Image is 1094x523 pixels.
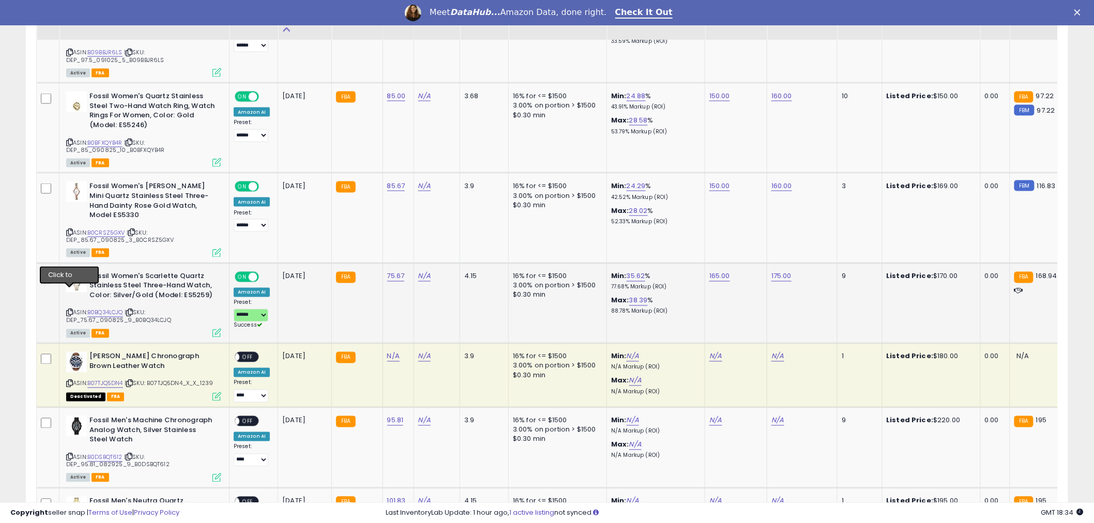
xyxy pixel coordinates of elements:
[887,91,934,101] b: Listed Price:
[611,128,697,135] p: 53.79% Markup (ROI)
[282,91,324,101] div: [DATE]
[66,393,105,402] span: All listings that are unavailable for purchase on Amazon for any reason other than out-of-stock
[611,116,697,135] div: %
[629,440,642,450] a: N/A
[1014,105,1035,116] small: FBM
[66,309,171,324] span: | SKU: DEP_75.67_090825_9_B0BQ34LCJQ
[66,416,221,481] div: ASIN:
[92,329,109,338] span: FBA
[66,69,90,78] span: All listings currently available for purchase on Amazon
[87,379,123,388] a: B07TJQ5DN4
[985,272,1002,281] div: 0.00
[282,272,324,281] div: [DATE]
[66,181,221,256] div: ASIN:
[66,416,87,437] img: 41jWYwFZx-L._SL40_.jpg
[629,115,648,126] a: 28.58
[66,272,221,337] div: ASIN:
[611,351,627,361] b: Min:
[1036,416,1046,425] span: 195
[387,91,406,101] a: 85.00
[842,416,874,425] div: 9
[513,191,599,201] div: 3.00% on portion > $1500
[611,206,629,216] b: Max:
[709,416,722,426] a: N/A
[611,181,697,201] div: %
[842,352,874,361] div: 1
[464,272,500,281] div: 4.15
[1074,9,1085,16] div: Close
[89,91,215,132] b: Fossil Women's Quartz Stainless Steel Two-Hand Watch Ring, Watch Rings For Women, Color: Gold (Mo...
[66,272,87,293] img: 41v2NjhlvPL._SL40_.jpg
[615,7,673,19] a: Check It Out
[66,91,221,166] div: ASIN:
[66,181,87,202] img: 31AqessOu8L._SL40_.jpg
[418,271,431,282] a: N/A
[513,101,599,110] div: 3.00% on portion > $1500
[66,228,174,244] span: | SKU: DEP_85.67_090825_3_B0CRSZ5GXV
[87,139,123,147] a: B0BFXQYB4R
[611,284,697,291] p: 77.68% Markup (ROI)
[1037,105,1055,115] span: 97.22
[387,181,405,191] a: 85.67
[887,351,934,361] b: Listed Price:
[418,91,431,101] a: N/A
[386,508,1084,518] div: Last InventoryLab Update: 1 hour ago, not synced.
[611,389,697,396] p: N/A Markup (ROI)
[771,351,784,362] a: N/A
[611,91,697,111] div: %
[771,416,784,426] a: N/A
[513,435,599,444] div: $0.30 min
[510,507,555,517] a: 1 active listing
[513,281,599,290] div: 3.00% on portion > $1500
[611,271,627,281] b: Min:
[842,181,874,191] div: 3
[66,453,170,469] span: | SKU: DEP_95.81_082925_9_B0DSBQT612
[513,201,599,210] div: $0.30 min
[387,416,404,426] a: 95.81
[234,432,270,441] div: Amazon AI
[629,296,648,306] a: 38.39
[405,5,421,21] img: Profile image for Georgie
[66,91,87,112] img: 31mgPFZ6DJL._SL40_.jpg
[611,296,697,315] div: %
[611,428,697,435] p: N/A Markup (ROI)
[89,181,215,222] b: Fossil Women's [PERSON_NAME] Mini Quartz Stainless Steel Three-Hand Dainty Rose Gold Watch, Model...
[257,182,274,191] span: OFF
[89,272,215,303] b: Fossil Women's Scarlette Quartz Stainless Steel Three-Hand Watch, Color: Silver/Gold (Model: ES5259)
[236,272,249,281] span: ON
[257,272,274,281] span: OFF
[234,379,270,403] div: Preset:
[450,7,500,17] i: DataHub...
[66,352,221,400] div: ASIN:
[513,272,599,281] div: 16% for <= $1500
[611,194,697,201] p: 42.52% Markup (ROI)
[66,473,90,482] span: All listings currently available for purchase on Amazon
[234,209,270,233] div: Preset:
[1014,416,1034,427] small: FBA
[336,352,355,363] small: FBA
[887,416,934,425] b: Listed Price:
[611,38,697,45] p: 33.59% Markup (ROI)
[513,371,599,380] div: $0.30 min
[887,352,973,361] div: $180.00
[709,181,730,191] a: 150.00
[513,91,599,101] div: 16% for <= $1500
[842,272,874,281] div: 9
[464,352,500,361] div: 3.9
[234,299,270,330] div: Preset:
[1041,507,1084,517] span: 2025-10-6 18:34 GMT
[771,181,792,191] a: 160.00
[627,181,646,191] a: 24.29
[611,218,697,225] p: 52.33% Markup (ROI)
[387,351,400,362] a: N/A
[336,91,355,103] small: FBA
[418,181,431,191] a: N/A
[887,271,934,281] b: Listed Price:
[66,329,90,338] span: All listings currently available for purchase on Amazon
[336,181,355,193] small: FBA
[10,507,48,517] strong: Copyright
[87,453,123,462] a: B0DSBQT612
[627,91,646,101] a: 24.88
[513,290,599,300] div: $0.30 min
[87,228,125,237] a: B0CRSZ5GXV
